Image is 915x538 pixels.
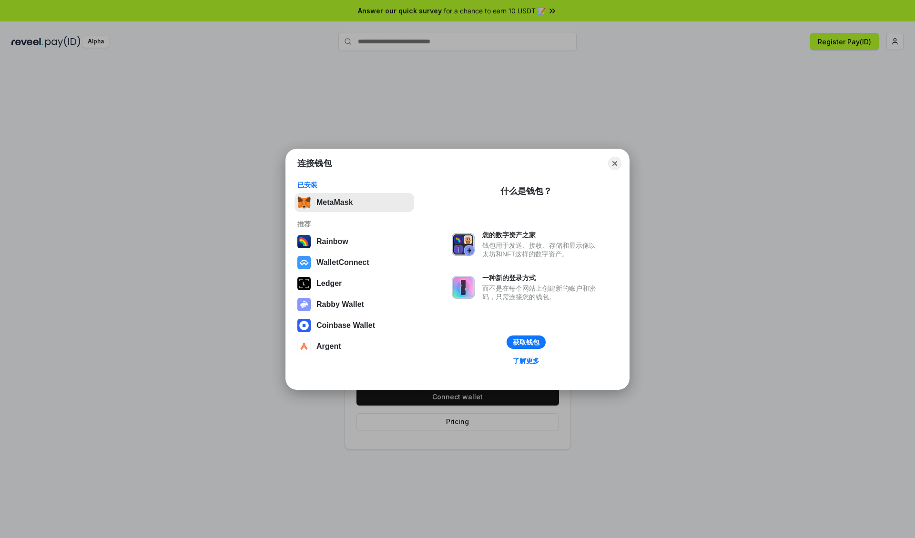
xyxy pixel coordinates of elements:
[507,335,546,349] button: 获取钱包
[295,274,414,293] button: Ledger
[513,338,539,346] div: 获取钱包
[297,220,411,228] div: 推荐
[297,298,311,311] img: svg+xml,%3Csvg%20xmlns%3D%22http%3A%2F%2Fwww.w3.org%2F2000%2Fsvg%22%20fill%3D%22none%22%20viewBox...
[297,256,311,269] img: svg+xml,%3Csvg%20width%3D%2228%22%20height%3D%2228%22%20viewBox%3D%220%200%2028%2028%22%20fill%3D...
[482,274,600,282] div: 一种新的登录方式
[295,253,414,272] button: WalletConnect
[297,196,311,209] img: svg+xml,%3Csvg%20fill%3D%22none%22%20height%3D%2233%22%20viewBox%3D%220%200%2035%2033%22%20width%...
[316,237,348,246] div: Rainbow
[295,337,414,356] button: Argent
[295,316,414,335] button: Coinbase Wallet
[316,342,341,351] div: Argent
[297,235,311,248] img: svg+xml,%3Csvg%20width%3D%22120%22%20height%3D%22120%22%20viewBox%3D%220%200%20120%20120%22%20fil...
[297,319,311,332] img: svg+xml,%3Csvg%20width%3D%2228%22%20height%3D%2228%22%20viewBox%3D%220%200%2028%2028%22%20fill%3D...
[452,276,475,299] img: svg+xml,%3Csvg%20xmlns%3D%22http%3A%2F%2Fwww.w3.org%2F2000%2Fsvg%22%20fill%3D%22none%22%20viewBox...
[295,295,414,314] button: Rabby Wallet
[297,181,411,189] div: 已安装
[513,356,539,365] div: 了解更多
[297,340,311,353] img: svg+xml,%3Csvg%20width%3D%2228%22%20height%3D%2228%22%20viewBox%3D%220%200%2028%2028%22%20fill%3D...
[316,258,369,267] div: WalletConnect
[295,193,414,212] button: MetaMask
[482,284,600,301] div: 而不是在每个网站上创建新的账户和密码，只需连接您的钱包。
[316,279,342,288] div: Ledger
[316,321,375,330] div: Coinbase Wallet
[482,231,600,239] div: 您的数字资产之家
[500,185,552,197] div: 什么是钱包？
[297,277,311,290] img: svg+xml,%3Csvg%20xmlns%3D%22http%3A%2F%2Fwww.w3.org%2F2000%2Fsvg%22%20width%3D%2228%22%20height%3...
[452,233,475,256] img: svg+xml,%3Csvg%20xmlns%3D%22http%3A%2F%2Fwww.w3.org%2F2000%2Fsvg%22%20fill%3D%22none%22%20viewBox...
[295,232,414,251] button: Rainbow
[316,300,364,309] div: Rabby Wallet
[482,241,600,258] div: 钱包用于发送、接收、存储和显示像以太坊和NFT这样的数字资产。
[608,157,621,170] button: Close
[297,158,332,169] h1: 连接钱包
[316,198,353,207] div: MetaMask
[507,355,545,367] a: 了解更多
